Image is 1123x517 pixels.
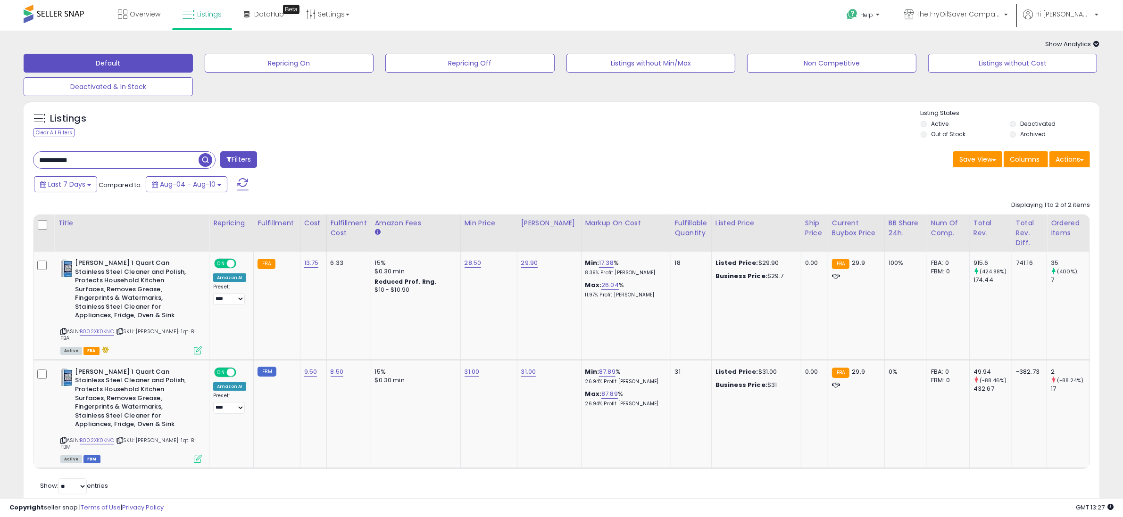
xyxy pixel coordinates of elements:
p: Listing States: [921,109,1099,118]
label: Deactivated [1020,120,1056,128]
div: 6.33 [331,259,364,267]
div: Tooltip anchor [283,5,299,14]
span: Columns [1010,155,1040,164]
label: Active [931,120,948,128]
a: Privacy Policy [122,503,164,512]
div: 915.6 [973,259,1012,267]
b: [PERSON_NAME] 1 Quart Can Stainless Steel Cleaner and Polish, Protects Household Kitchen Surfaces... [75,259,190,322]
small: Amazon Fees. [375,228,381,237]
small: (-88.46%) [980,377,1007,384]
b: Business Price: [715,271,767,280]
div: $10 - $10.90 [375,286,453,294]
div: 0% [889,368,920,376]
label: Out of Stock [931,130,965,138]
div: 0.00 [805,259,821,267]
a: B002XK0KNC [80,328,114,336]
b: Listed Price: [715,367,758,376]
div: $29.90 [715,259,794,267]
button: Last 7 Days [34,176,97,192]
b: Business Price: [715,380,767,389]
span: Hi [PERSON_NAME] [1035,9,1092,19]
a: 87.89 [601,389,618,399]
b: [PERSON_NAME] 1 Quart Can Stainless Steel Cleaner and Polish, Protects Household Kitchen Surfaces... [75,368,190,431]
small: (424.88%) [980,268,1007,275]
div: BB Share 24h. [889,218,923,238]
div: Title [58,218,205,228]
div: 7 [1051,276,1089,284]
div: 31 [675,368,704,376]
span: Show: entries [40,481,108,490]
div: Ordered Items [1051,218,1085,238]
span: Last 7 Days [48,180,85,189]
th: The percentage added to the cost of goods (COGS) that forms the calculator for Min & Max prices. [581,214,671,252]
small: FBA [832,368,849,378]
span: Aug-04 - Aug-10 [160,180,216,189]
span: | SKU: [PERSON_NAME]-1qt-B-FBA [60,328,197,342]
span: FBM [83,455,100,463]
a: 26.04 [601,280,619,290]
div: 100% [889,259,920,267]
button: Repricing On [205,54,374,73]
a: 8.50 [331,367,344,377]
span: 29.9 [852,258,865,267]
div: FBA: 0 [931,368,962,376]
small: (-88.24%) [1057,377,1083,384]
small: FBM [258,367,276,377]
img: 41oKPpJ504L._SL40_.jpg [60,259,73,278]
p: 26.94% Profit [PERSON_NAME] [585,401,664,407]
a: 31.00 [521,367,536,377]
div: $31 [715,381,794,389]
span: Help [860,11,873,19]
div: ASIN: [60,259,202,353]
div: Cost [304,218,323,228]
button: Default [24,54,193,73]
span: Overview [130,9,160,19]
p: 26.94% Profit [PERSON_NAME] [585,378,664,385]
p: 11.97% Profit [PERSON_NAME] [585,292,664,298]
a: 29.90 [521,258,538,268]
button: Listings without Cost [928,54,1098,73]
div: Amazon Fees [375,218,457,228]
a: 28.50 [465,258,482,268]
button: Actions [1049,151,1090,167]
button: Deactivated & In Stock [24,77,193,96]
div: Fulfillment [258,218,296,228]
button: Filters [220,151,257,168]
div: FBM: 0 [931,376,962,385]
b: Min: [585,258,599,267]
button: Listings without Min/Max [566,54,736,73]
div: $0.30 min [375,376,453,385]
span: All listings currently available for purchase on Amazon [60,455,82,463]
p: 8.39% Profit [PERSON_NAME] [585,270,664,276]
div: ASIN: [60,368,202,462]
div: Current Buybox Price [832,218,881,238]
i: Get Help [846,8,858,20]
a: B002XK0KNC [80,436,114,444]
div: $0.30 min [375,267,453,276]
div: Preset: [213,393,246,414]
b: Max: [585,389,602,398]
b: Reduced Prof. Rng. [375,278,437,286]
a: Help [839,1,889,31]
div: Listed Price [715,218,797,228]
span: ON [215,369,227,377]
div: -382.73 [1016,368,1040,376]
a: 87.89 [599,367,616,377]
span: 2025-08-18 13:27 GMT [1076,503,1114,512]
div: Amazon AI [213,273,246,282]
div: seller snap | | [9,503,164,512]
div: Total Rev. Diff. [1016,218,1043,248]
div: $29.7 [715,272,794,280]
div: [PERSON_NAME] [521,218,577,228]
small: FBA [258,259,275,269]
span: | SKU: [PERSON_NAME]-1qt-B-FBM [60,436,197,451]
img: 41oKPpJ504L._SL40_.jpg [60,368,73,386]
div: 174.44 [973,276,1012,284]
a: 17.38 [599,258,614,268]
div: 741.16 [1016,259,1040,267]
small: FBA [832,259,849,269]
strong: Copyright [9,503,44,512]
span: OFF [235,260,250,268]
div: 15% [375,368,453,376]
div: % [585,281,664,298]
